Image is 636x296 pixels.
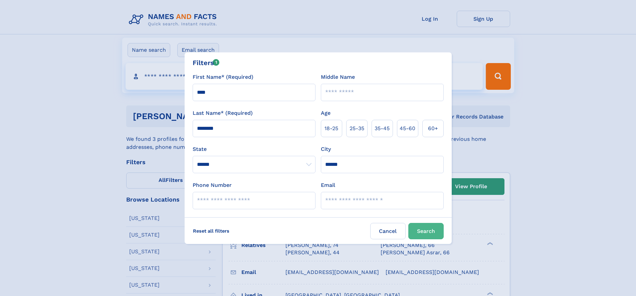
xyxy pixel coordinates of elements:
label: Cancel [370,223,406,239]
span: 18‑25 [325,124,338,132]
button: Search [408,223,444,239]
span: 45‑60 [400,124,415,132]
label: Phone Number [193,181,232,189]
label: Middle Name [321,73,355,81]
label: City [321,145,331,153]
span: 35‑45 [375,124,390,132]
span: 60+ [428,124,438,132]
label: First Name* (Required) [193,73,253,81]
label: State [193,145,315,153]
label: Last Name* (Required) [193,109,253,117]
span: 25‑35 [350,124,364,132]
label: Age [321,109,331,117]
div: Filters [193,58,220,68]
label: Email [321,181,335,189]
label: Reset all filters [189,223,234,239]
